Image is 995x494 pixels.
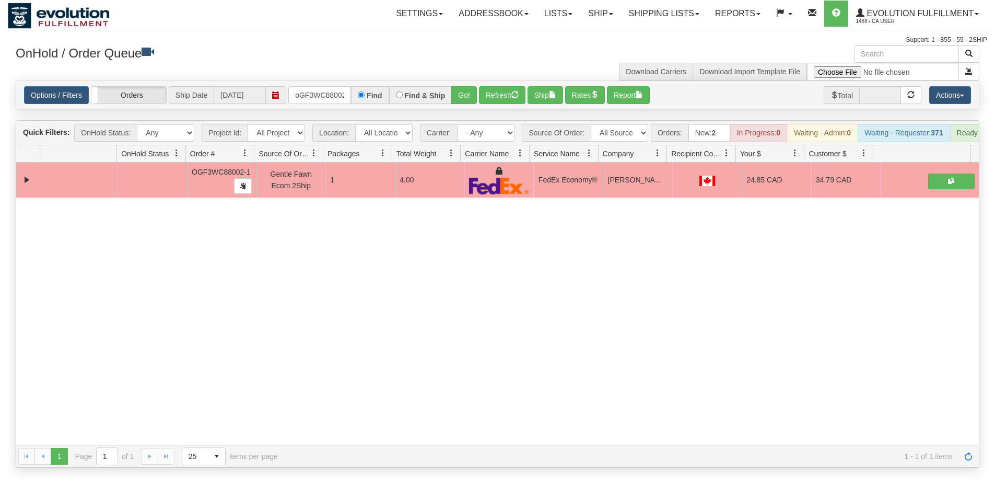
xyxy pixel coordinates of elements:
[182,447,278,465] span: items per page
[536,1,580,27] a: Lists
[580,144,598,162] a: Service Name filter column settings
[8,3,110,29] img: logo1488.jpg
[809,148,846,159] span: Customer $
[807,63,959,81] input: Import
[168,144,185,162] a: OnHold Status filter column settings
[522,124,591,142] span: Source Of Order:
[699,176,715,186] img: CA
[960,448,977,465] a: Refresh
[190,148,215,159] span: Order #
[688,124,730,142] div: New:
[327,148,359,159] span: Packages
[528,86,563,104] button: Ship
[312,124,355,142] span: Location:
[776,129,780,137] strong: 0
[442,144,460,162] a: Total Weight filter column settings
[534,148,580,159] span: Service Name
[97,448,118,465] input: Page 1
[864,9,974,18] span: Evolution Fulfillment
[848,1,987,27] a: Evolution Fulfillment 1488 / CA User
[23,127,69,137] label: Quick Filters:
[51,448,67,465] span: Page 1
[651,124,688,142] span: Orders:
[786,144,804,162] a: Your $ filter column settings
[856,16,934,27] span: 1488 / CA User
[396,148,437,159] span: Total Weight
[621,1,707,27] a: Shipping lists
[958,45,979,63] button: Search
[607,86,650,104] button: Report
[742,163,811,198] td: 24.85 CAD
[169,86,214,104] span: Ship Date
[91,87,166,104] label: Orders
[331,176,335,184] span: 1
[400,176,414,184] span: 4.00
[74,124,137,142] span: OnHold Status:
[707,1,768,27] a: Reports
[699,67,800,76] a: Download Import Template File
[182,447,226,465] span: Page sizes drop down
[202,124,248,142] span: Project Id:
[259,148,310,159] span: Source Of Order
[420,124,458,142] span: Carrier:
[580,1,621,27] a: Ship
[234,178,252,194] button: Copy to clipboard
[388,1,451,27] a: Settings
[8,36,987,44] div: Support: 1 - 855 - 55 - 2SHIP
[533,163,603,198] td: FedEx Economy®
[787,124,858,142] div: Waiting - Admin:
[292,452,953,461] span: 1 - 1 of 1 items
[824,86,860,104] span: Total
[367,92,382,99] label: Find
[931,129,943,137] strong: 371
[854,45,959,63] input: Search
[479,86,525,104] button: Refresh
[288,86,351,104] input: Order #
[374,144,392,162] a: Packages filter column settings
[811,163,881,198] td: 34.79 CAD
[847,129,851,137] strong: 0
[740,148,761,159] span: Your $
[603,163,672,198] td: [PERSON_NAME]
[730,124,787,142] div: In Progress:
[603,148,634,159] span: Company
[16,121,979,145] div: grid toolbar
[971,193,994,300] iframe: chat widget
[565,86,605,104] button: Rates
[189,451,202,462] span: 25
[649,144,666,162] a: Company filter column settings
[305,144,323,162] a: Source Of Order filter column settings
[511,144,529,162] a: Carrier Name filter column settings
[712,129,716,137] strong: 2
[24,86,89,104] a: Options / Filters
[261,168,321,192] div: Gentle Fawn Ecom 2Ship
[236,144,254,162] a: Order # filter column settings
[469,177,529,194] img: FedEx Express®
[192,168,251,176] span: OGF3WC88002-1
[405,92,446,99] label: Find & Ship
[928,174,975,189] button: Shipping Documents
[671,148,722,159] span: Recipient Country
[858,124,950,142] div: Waiting - Requester:
[75,447,134,465] span: Page of 1
[16,45,490,60] h3: OnHold / Order Queue
[465,148,509,159] span: Carrier Name
[451,86,477,104] button: Go!
[121,148,169,159] span: OnHold Status
[929,86,971,104] button: Actions
[855,144,873,162] a: Customer $ filter column settings
[626,67,686,76] a: Download Carriers
[451,1,536,27] a: Addressbook
[718,144,735,162] a: Recipient Country filter column settings
[208,448,225,465] span: select
[20,174,33,187] a: Collapse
